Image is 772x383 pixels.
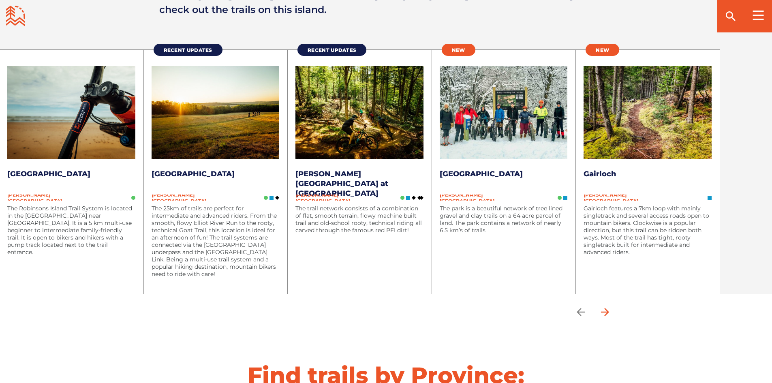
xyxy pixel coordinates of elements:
span: Recent Updates [164,47,212,53]
span: [PERSON_NAME][GEOGRAPHIC_DATA] [152,192,237,204]
a: New [442,44,475,56]
ion-icon: search [724,10,737,23]
span: [PERSON_NAME][GEOGRAPHIC_DATA] [7,192,93,204]
p: The park is a beautiful network of tree lined gravel and clay trails on a 64 acre parcel of land.... [440,205,568,234]
a: Gairloch [584,169,616,178]
img: Blue Square [406,196,410,200]
img: Blue Square [269,196,274,200]
img: Black Diamond [275,196,279,200]
a: [PERSON_NAME][GEOGRAPHIC_DATA] at [GEOGRAPHIC_DATA] [295,169,388,198]
img: Blue Square [708,196,712,200]
a: [GEOGRAPHIC_DATA] [7,169,90,178]
a: Recent Updates [297,44,366,56]
span: Recent Updates [308,47,356,53]
span: New [596,47,609,53]
p: The Robinsons Island Trail System is located in the [GEOGRAPHIC_DATA] near [GEOGRAPHIC_DATA]. It ... [7,205,135,256]
span: [PERSON_NAME][GEOGRAPHIC_DATA] [440,192,525,204]
a: New [586,44,619,56]
p: The trail network consists of a combination of flat, smooth terrain, flowy machine built trail an... [295,205,423,234]
a: Recent Updates [154,44,222,56]
p: The 25km of trails are perfect for intermediate and advanced riders. From the smooth, flowy Ellio... [152,205,280,278]
img: Green Circle [264,196,268,200]
span: New [452,47,465,53]
ion-icon: arrow back [575,306,587,318]
span: [PERSON_NAME][GEOGRAPHIC_DATA] [584,192,669,204]
img: Black Diamond [412,196,416,200]
img: Green Circle [558,196,562,200]
img: Blue Square [563,196,567,200]
a: [GEOGRAPHIC_DATA] [152,169,235,178]
ion-icon: arrow forward [599,306,611,318]
a: [GEOGRAPHIC_DATA] [440,169,523,178]
img: Green Circle [131,196,135,200]
span: [PERSON_NAME][GEOGRAPHIC_DATA] [295,192,381,204]
img: Double Black DIamond [417,196,423,200]
img: Green Circle [400,196,404,200]
p: Gairloch features a 7km loop with mainly singletrack and several access roads open to mountain bi... [584,205,712,256]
